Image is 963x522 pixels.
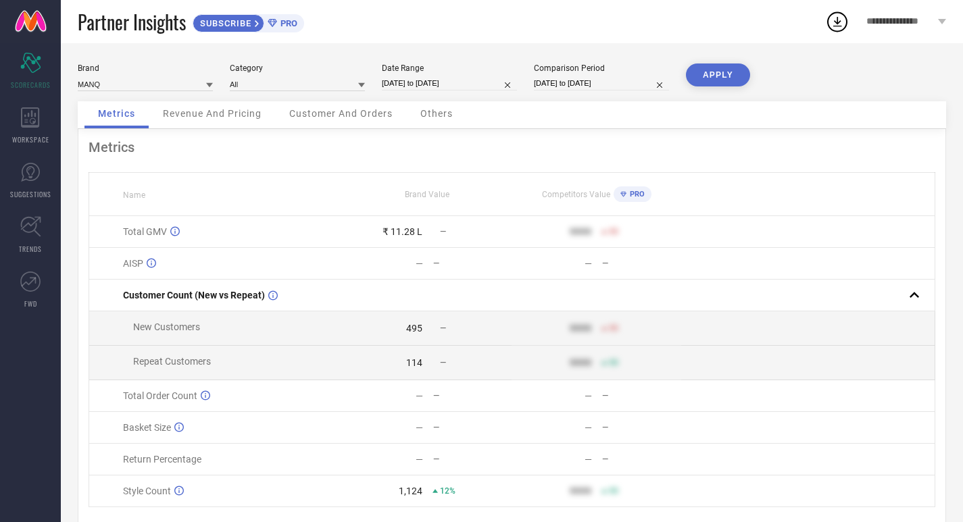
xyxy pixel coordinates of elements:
div: Metrics [89,139,935,155]
span: 50 [609,323,618,333]
span: 50 [609,227,618,236]
div: Open download list [825,9,849,34]
div: — [602,391,681,400]
span: — [440,323,446,333]
span: Revenue And Pricing [163,108,262,119]
span: Customer And Orders [289,108,393,119]
div: 114 [406,357,422,368]
span: 50 [609,358,618,367]
span: WORKSPACE [12,134,49,145]
span: Name [123,190,145,200]
div: — [585,454,592,465]
div: — [433,259,512,268]
div: 9999 [570,323,591,334]
div: ₹ 11.28 L [382,226,422,237]
a: SUBSCRIBEPRO [193,11,304,32]
div: — [433,454,512,464]
span: Customer Count (New vs Repeat) [123,290,265,301]
div: — [433,423,512,432]
div: 9999 [570,357,591,368]
input: Select date range [382,76,517,90]
span: Brand Value [405,190,449,199]
span: Total GMV [123,226,167,237]
div: — [585,422,592,433]
span: FWD [24,298,37,309]
div: Category [230,63,365,73]
span: TRENDS [19,244,42,254]
div: — [602,259,681,268]
input: Select comparison period [534,76,669,90]
span: AISP [123,258,143,269]
span: Competitors Value [542,190,610,199]
span: New Customers [133,321,200,332]
div: — [416,454,423,465]
span: Basket Size [123,422,171,433]
div: — [602,454,681,464]
span: 12% [440,486,455,496]
span: Metrics [98,108,135,119]
span: SUBSCRIBE [193,18,255,28]
span: SCORECARDS [11,80,51,90]
div: — [416,422,423,433]
span: Style Count [123,486,171,496]
span: Partner Insights [78,8,186,36]
div: — [602,423,681,432]
span: PRO [626,190,645,199]
div: 9999 [570,226,591,237]
div: — [433,391,512,400]
div: — [416,390,423,401]
span: Total Order Count [123,390,197,401]
div: — [585,258,592,269]
span: SUGGESTIONS [10,189,51,199]
button: APPLY [686,63,750,86]
div: — [416,258,423,269]
span: Return Percentage [123,454,201,465]
span: 50 [609,486,618,496]
div: 1,124 [399,486,422,496]
span: PRO [277,18,297,28]
div: Date Range [382,63,517,73]
div: — [585,390,592,401]
span: — [440,358,446,367]
div: Brand [78,63,213,73]
span: — [440,227,446,236]
div: 9999 [570,486,591,496]
span: Repeat Customers [133,356,211,367]
div: Comparison Period [534,63,669,73]
div: 495 [406,323,422,334]
span: Others [420,108,453,119]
